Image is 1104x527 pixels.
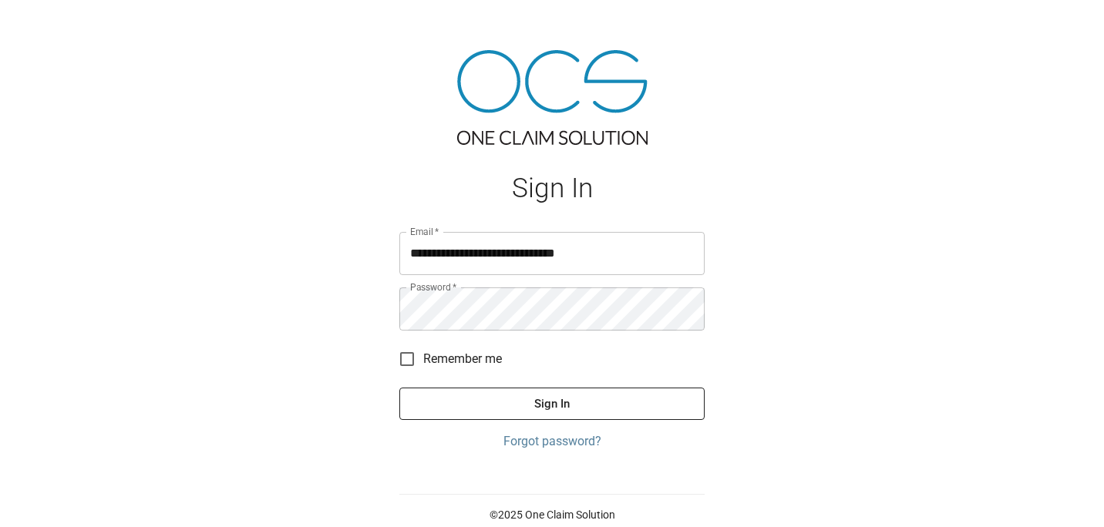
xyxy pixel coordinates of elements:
[457,50,648,145] img: ocs-logo-tra.png
[410,225,439,238] label: Email
[399,432,705,451] a: Forgot password?
[399,388,705,420] button: Sign In
[399,507,705,522] p: © 2025 One Claim Solution
[399,173,705,204] h1: Sign In
[423,350,502,368] span: Remember me
[410,280,456,294] label: Password
[19,9,80,40] img: ocs-logo-white-transparent.png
